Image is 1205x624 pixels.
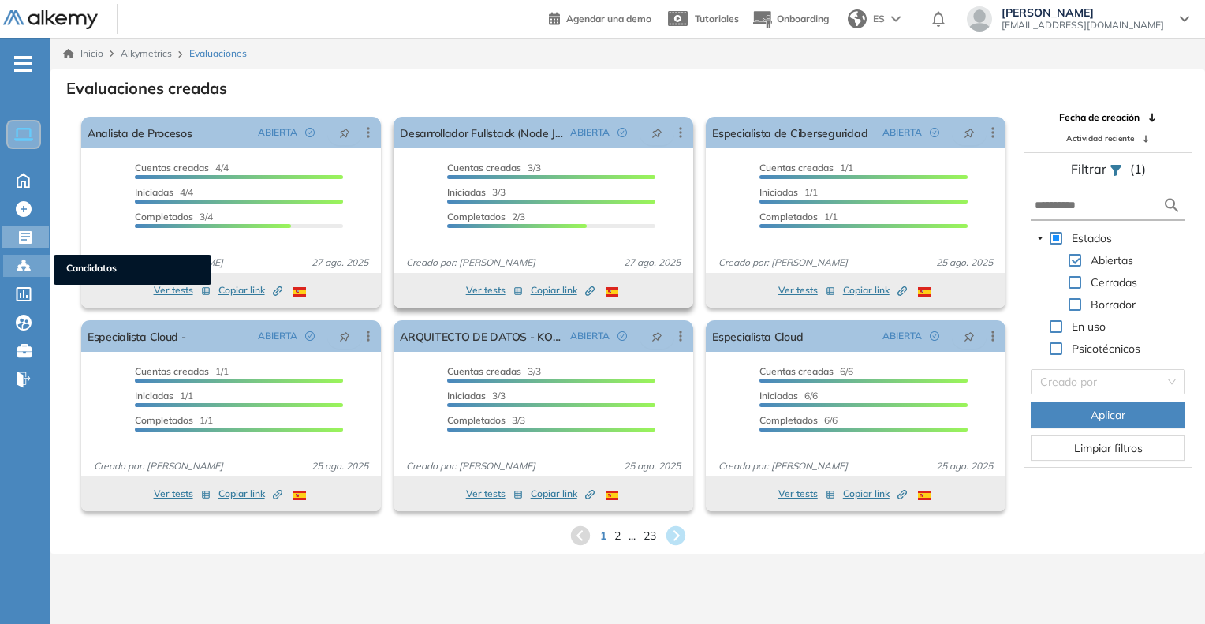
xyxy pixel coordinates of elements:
span: Limpiar filtros [1074,439,1143,457]
span: Iniciadas [447,390,486,402]
img: ESP [606,491,618,500]
button: Aplicar [1031,402,1185,428]
span: Cuentas creadas [135,162,209,174]
span: En uso [1072,319,1106,334]
span: Abiertas [1087,251,1136,270]
span: Iniciadas [447,186,486,198]
span: Candidatos [66,261,199,278]
span: (1) [1130,159,1146,178]
span: 25 ago. 2025 [930,256,999,270]
span: ABIERTA [258,125,297,140]
span: check-circle [930,331,939,341]
span: Cuentas creadas [759,365,834,377]
span: check-circle [305,331,315,341]
span: Alkymetrics [121,47,172,59]
span: ... [629,528,636,544]
span: ABIERTA [258,329,297,343]
span: Iniciadas [759,186,798,198]
span: Psicotécnicos [1069,339,1143,358]
button: Copiar link [218,281,282,300]
span: Iniciadas [135,186,173,198]
span: 4/4 [135,162,229,174]
span: ABIERTA [882,125,922,140]
span: 23 [644,528,656,544]
a: Analista de Procesos [88,117,192,148]
img: ESP [918,491,931,500]
img: ESP [293,491,306,500]
img: world [848,9,867,28]
img: ESP [293,287,306,297]
span: Creado por: [PERSON_NAME] [712,459,854,473]
span: Actividad reciente [1066,133,1134,144]
span: Tutoriales [695,13,739,24]
span: Cerradas [1091,275,1137,290]
span: 1/1 [135,365,229,377]
span: check-circle [930,128,939,137]
span: Cuentas creadas [447,162,521,174]
span: 3/3 [447,414,525,426]
span: pushpin [651,330,662,342]
h3: Evaluaciones creadas [66,79,227,98]
button: pushpin [327,323,362,349]
span: 3/4 [135,211,213,222]
span: 27 ago. 2025 [305,256,375,270]
span: Agendar una demo [566,13,651,24]
button: Copiar link [531,484,595,503]
span: 1/1 [759,211,838,222]
span: Evaluaciones [189,47,247,61]
a: Especialista de Ciberseguridad [712,117,867,148]
span: Copiar link [843,487,907,501]
button: Ver tests [154,484,211,503]
span: pushpin [651,126,662,139]
span: pushpin [339,330,350,342]
button: Ver tests [466,484,523,503]
span: Iniciadas [759,390,798,402]
a: Agendar una demo [549,8,651,27]
span: Creado por: [PERSON_NAME] [400,459,542,473]
span: check-circle [617,331,627,341]
span: Cuentas creadas [447,365,521,377]
a: Desarrollador Fullstack (Node Js - React) AWS [400,117,564,148]
span: 3/3 [447,186,506,198]
span: Borrador [1087,295,1139,314]
span: Completados [759,211,818,222]
span: pushpin [964,126,975,139]
span: Iniciadas [135,390,173,402]
a: Especialista Cloud - [88,320,186,352]
span: Completados [135,211,193,222]
span: 6/6 [759,365,853,377]
span: 2/3 [447,211,525,222]
span: 3/3 [447,162,541,174]
span: Creado por: [PERSON_NAME] [712,256,854,270]
span: En uso [1069,317,1109,336]
span: Cuentas creadas [759,162,834,174]
button: Onboarding [752,2,829,36]
span: Cuentas creadas [135,365,209,377]
span: Completados [135,414,193,426]
span: Borrador [1091,297,1136,312]
span: Copiar link [218,487,282,501]
span: Filtrar [1071,161,1110,177]
button: pushpin [952,323,987,349]
span: Psicotécnicos [1072,342,1140,356]
span: 25 ago. 2025 [930,459,999,473]
span: Creado por: [PERSON_NAME] [400,256,542,270]
span: ABIERTA [882,329,922,343]
span: check-circle [305,128,315,137]
button: pushpin [640,323,674,349]
span: 1/1 [135,390,193,402]
span: Estados [1069,229,1115,248]
span: 2 [614,528,621,544]
button: Ver tests [466,281,523,300]
img: arrow [891,16,901,22]
span: 27 ago. 2025 [617,256,687,270]
span: 1/1 [759,186,818,198]
span: Creado por: [PERSON_NAME] [88,459,229,473]
button: Ver tests [778,484,835,503]
span: Abiertas [1091,253,1133,267]
span: 25 ago. 2025 [617,459,687,473]
span: 4/4 [135,186,193,198]
span: 25 ago. 2025 [305,459,375,473]
img: search icon [1162,196,1181,215]
span: [PERSON_NAME] [1002,6,1164,19]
